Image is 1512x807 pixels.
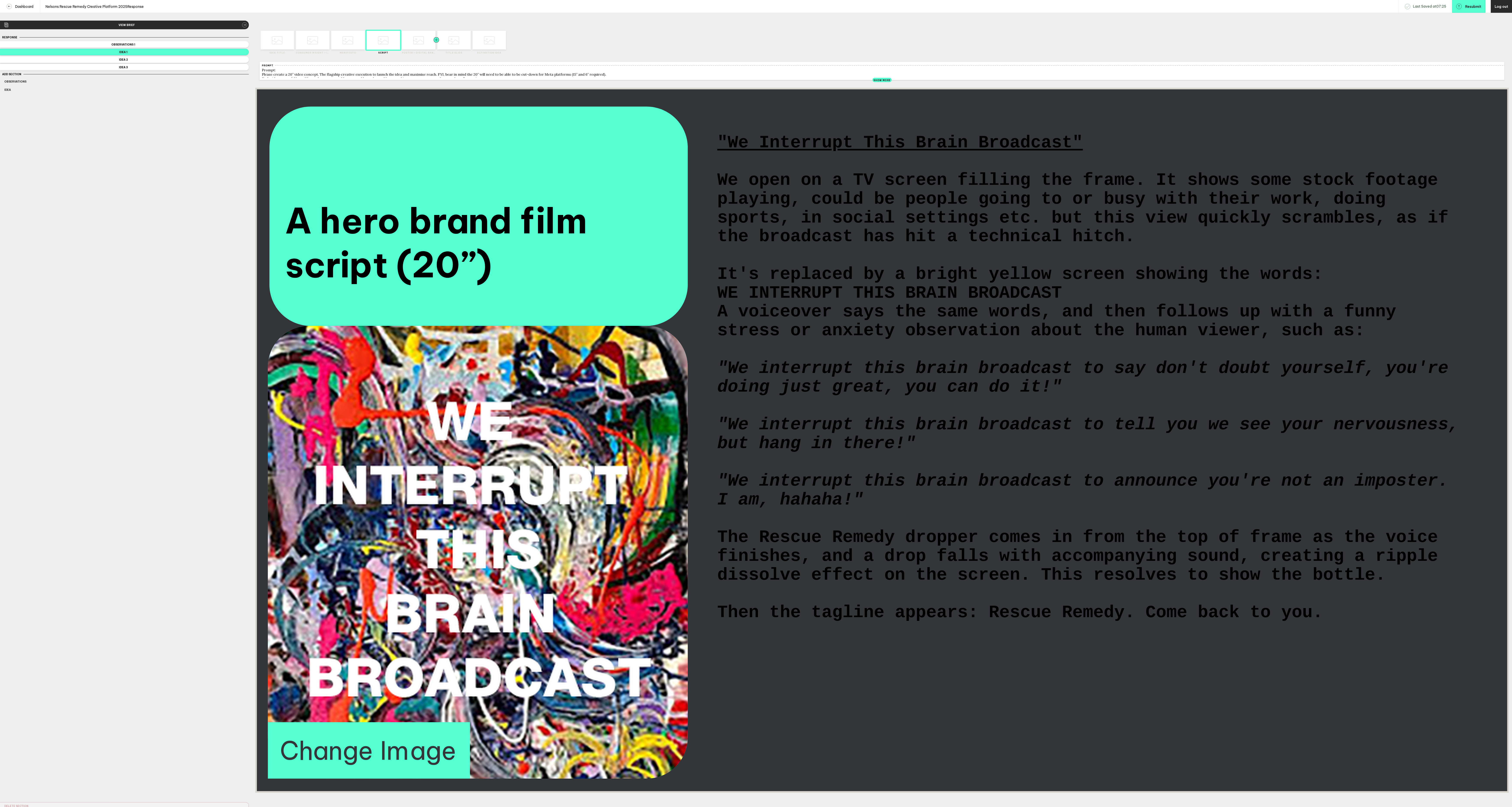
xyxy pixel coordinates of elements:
[296,51,329,54] label: Consumer Insight + Idea description
[4,58,243,61] span: Idea 2
[1495,4,1508,9] span: Log out
[1465,5,1481,8] span: Resubmit
[262,64,273,67] div: Prompt
[4,43,243,46] span: Observations 1
[472,51,506,54] label: Activation Idea
[717,134,1083,153] span: "We Interrupt This Brain Broadcast"
[717,171,1459,246] span: We open on a TV screen filling the frame. It shows some stock footage playing, could be people go...
[717,265,1323,284] span: It's replaced by a bright yellow screen showing the words:
[4,50,243,54] span: Idea 1
[11,23,242,27] span: View brief
[717,303,1407,340] span: A voiceover says the same words, and then follows up with a funny stress or anxiety observation a...
[717,134,1463,750] div: "We Interrupt This Brain Broadcast"We open on a TV screen filling the frame. It shows some stock ...
[717,416,1469,453] span: "We interrupt this brain broadcast to tell you we see your nervousness, but hang in there!"
[717,359,1459,397] span: "We interrupt this brain broadcast to say don't doubt yourself, you're doing just great, you can ...
[437,51,471,54] label: Title slide
[717,604,1323,622] span: Then the tagline appears: Rescue Remedy. Come back to you.
[42,4,144,9] h4: Nelsons Rescue Remedy Creative Platform 2025 Response
[262,68,1502,81] div: Prompt: Please create a 20” video concept. The flagship creative execution to launch the idea and...
[717,284,1062,303] span: WE INTERRUPT THIS BRAIN BROADCAST
[4,66,243,69] span: Idea 3
[717,528,1448,585] span: The Rescue Remedy dropper comes in from the top of frame as the voice finishes, and a drop falls ...
[402,51,435,54] label: Poster + Digital Banner
[717,472,1459,509] span: "We interrupt this brain broadcast to announce you're not an imposter. I am, hahaha!"
[331,51,365,54] label: Manifesto
[2,36,17,39] span: Response
[285,199,587,286] span: A hero brand film script (20”)
[267,723,469,779] button: Change Image
[873,79,891,82] span: Show More
[2,73,21,76] span: Add Section
[261,51,294,54] label: Idea title
[12,4,33,9] h4: Dashboard
[367,51,400,54] label: Script
[1413,4,1446,9] span: Last Saved at 07 : 25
